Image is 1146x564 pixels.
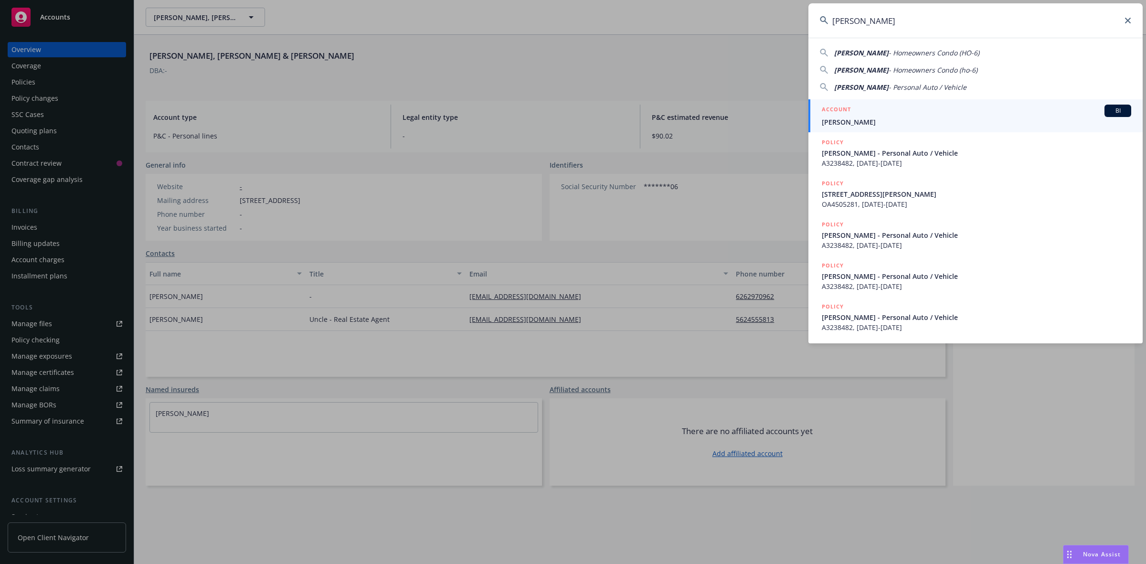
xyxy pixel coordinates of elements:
[1063,545,1075,564] div: Drag to move
[822,158,1131,168] span: A3238482, [DATE]-[DATE]
[808,214,1143,255] a: POLICY[PERSON_NAME] - Personal Auto / VehicleA3238482, [DATE]-[DATE]
[822,271,1131,281] span: [PERSON_NAME] - Personal Auto / Vehicle
[808,99,1143,132] a: ACCOUNTBI[PERSON_NAME]
[822,220,844,229] h5: POLICY
[822,261,844,270] h5: POLICY
[822,148,1131,158] span: [PERSON_NAME] - Personal Auto / Vehicle
[834,83,889,92] span: [PERSON_NAME]
[834,65,889,74] span: [PERSON_NAME]
[834,48,889,57] span: [PERSON_NAME]
[1108,106,1127,115] span: BI
[889,83,966,92] span: - Personal Auto / Vehicle
[808,132,1143,173] a: POLICY[PERSON_NAME] - Personal Auto / VehicleA3238482, [DATE]-[DATE]
[808,173,1143,214] a: POLICY[STREET_ADDRESS][PERSON_NAME]OA4505281, [DATE]-[DATE]
[822,179,844,188] h5: POLICY
[1063,545,1129,564] button: Nova Assist
[822,117,1131,127] span: [PERSON_NAME]
[822,230,1131,240] span: [PERSON_NAME] - Personal Auto / Vehicle
[822,138,844,147] h5: POLICY
[822,189,1131,199] span: [STREET_ADDRESS][PERSON_NAME]
[808,297,1143,338] a: POLICY[PERSON_NAME] - Personal Auto / VehicleA3238482, [DATE]-[DATE]
[822,302,844,311] h5: POLICY
[1083,550,1121,558] span: Nova Assist
[822,105,851,116] h5: ACCOUNT
[808,255,1143,297] a: POLICY[PERSON_NAME] - Personal Auto / VehicleA3238482, [DATE]-[DATE]
[822,322,1131,332] span: A3238482, [DATE]-[DATE]
[889,48,979,57] span: - Homeowners Condo (HO-6)
[889,65,977,74] span: - Homeowners Condo (ho-6)
[822,240,1131,250] span: A3238482, [DATE]-[DATE]
[822,281,1131,291] span: A3238482, [DATE]-[DATE]
[822,199,1131,209] span: OA4505281, [DATE]-[DATE]
[808,3,1143,38] input: Search...
[822,312,1131,322] span: [PERSON_NAME] - Personal Auto / Vehicle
